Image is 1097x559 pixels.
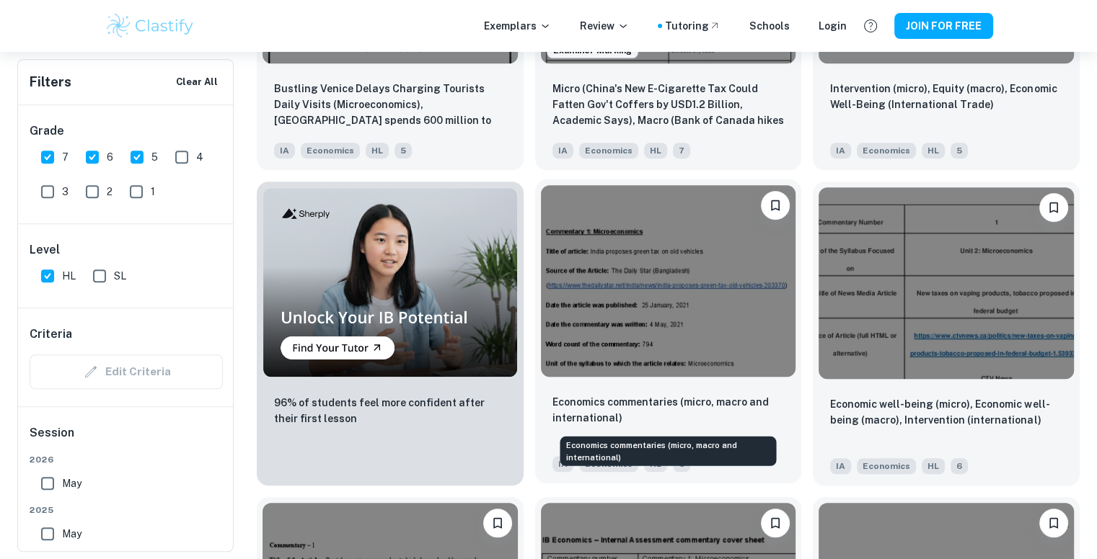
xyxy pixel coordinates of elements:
span: 2025 [30,504,223,516]
span: May [62,526,81,542]
button: Please log in to bookmark exemplars [483,509,512,537]
h6: Filters [30,72,71,92]
button: Please log in to bookmark exemplars [761,509,790,537]
span: HL [366,143,389,158]
span: 7 [62,149,69,165]
div: Economics commentaries (micro, macro and international) [560,437,776,466]
span: 6 [107,149,113,165]
a: Tutoring [665,18,721,34]
span: May [62,475,81,491]
img: Clastify logo [105,12,196,40]
p: Economics commentaries (micro, macro and international) [552,394,785,426]
a: Schools [749,18,790,34]
p: Intervention (micro), Equity (macro), Economic Well-Being (International Trade) [830,81,1062,112]
div: Criteria filters are unavailable when searching by topic [30,354,223,389]
a: Please log in to bookmark exemplarsEconomic well-being (micro), Economic well-being (macro), Inte... [813,182,1080,485]
a: Login [819,18,847,34]
span: 1 [151,184,155,200]
p: Bustling Venice Delays Charging Tourists Daily Visits (Microeconomics), Portugal spends 600 milli... [274,81,506,130]
button: Please log in to bookmark exemplars [761,191,790,220]
button: Please log in to bookmark exemplars [1039,193,1068,222]
h6: Grade [30,122,223,140]
span: 5 [951,143,968,158]
h6: Criteria [30,326,72,343]
span: 2026 [30,453,223,466]
p: Exemplars [484,18,551,34]
span: SL [114,268,126,284]
span: IA [552,143,573,158]
p: Review [580,18,629,34]
span: IA [830,143,851,158]
span: Economics [301,143,360,158]
span: 6 [951,458,968,474]
span: 5 [151,149,158,165]
span: Economics [857,458,916,474]
button: Clear All [172,71,221,93]
button: Help and Feedback [858,14,883,38]
span: 3 [62,184,69,200]
p: 96% of students feel more confident after their first lesson [274,395,506,426]
span: 5 [395,143,412,158]
button: JOIN FOR FREE [894,13,993,39]
span: Economics [857,143,916,158]
span: 4 [196,149,203,165]
h6: Level [30,241,223,259]
span: HL [922,458,945,474]
span: HL [62,268,76,284]
a: Please log in to bookmark exemplarsEconomics commentaries (micro, macro and international)IAEcono... [535,182,802,485]
p: Micro (China's New E-Cigarette Tax Could Fatten Gov't Coffers by USD1.2 Billion, Academic Says), ... [552,81,785,130]
span: IA [552,456,573,472]
span: IA [274,143,295,158]
span: 2 [107,184,113,200]
span: IA [830,458,851,474]
span: HL [922,143,945,158]
img: Economics IA example thumbnail: Economic well-being (micro), Economic we [819,187,1074,378]
span: HL [644,143,667,158]
img: Thumbnail [263,187,518,377]
span: 7 [673,143,690,158]
img: Economics IA example thumbnail: Economics commentaries (micro, macro and [541,185,796,376]
button: Please log in to bookmark exemplars [1039,509,1068,537]
h6: Session [30,424,223,453]
a: Thumbnail96% of students feel more confident after their first lesson [257,182,524,485]
p: Economic well-being (micro), Economic well-being (macro), Intervention (international) [830,396,1062,428]
span: Economics [579,143,638,158]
